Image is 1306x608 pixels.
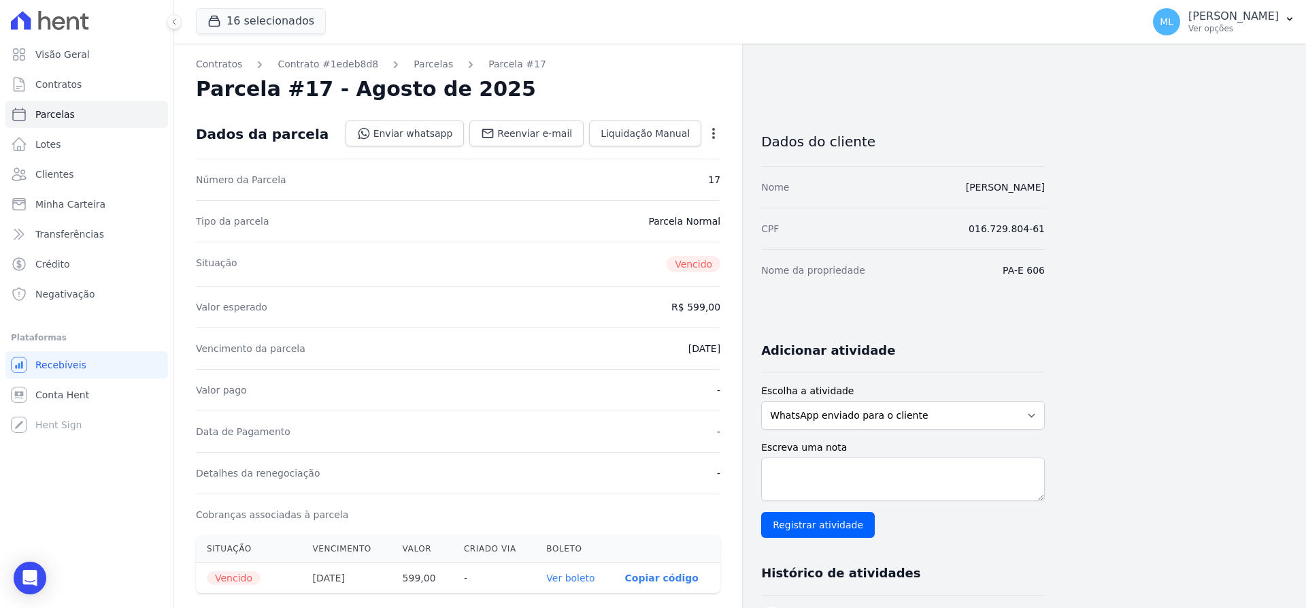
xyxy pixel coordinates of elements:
span: Conta Hent [35,388,89,402]
a: Contratos [5,71,168,98]
th: Boleto [535,535,614,563]
dd: - [717,383,720,397]
th: 599,00 [392,563,453,594]
span: Negativação [35,287,95,301]
a: Crédito [5,251,168,278]
span: Vencido [207,571,261,585]
a: Clientes [5,161,168,188]
dt: Valor esperado [196,300,267,314]
a: Recebíveis [5,351,168,379]
span: ML [1160,17,1173,27]
a: Transferências [5,221,168,248]
dt: Número da Parcela [196,173,286,187]
nav: Breadcrumb [196,57,720,71]
a: Enviar whatsapp [346,121,465,146]
div: Dados da parcela [196,126,329,142]
span: Crédito [35,257,70,271]
dt: Data de Pagamento [196,425,290,438]
a: Visão Geral [5,41,168,68]
a: Parcelas [5,101,168,128]
dt: Nome da propriedade [761,263,865,277]
a: Contrato #1edeb8d8 [278,57,378,71]
dd: [DATE] [688,342,720,355]
div: Open Intercom Messenger [14,562,46,594]
a: Contratos [196,57,242,71]
th: Criado via [453,535,535,563]
dt: Situação [196,256,237,272]
th: Vencimento [302,535,392,563]
dt: Detalhes da renegociação [196,466,320,480]
a: [PERSON_NAME] [966,182,1045,193]
a: Lotes [5,131,168,158]
h2: Parcela #17 - Agosto de 2025 [196,77,536,101]
span: Lotes [35,138,61,151]
dt: Cobranças associadas à parcela [196,508,348,522]
a: Parcela #17 [488,57,546,71]
span: Minha Carteira [35,197,105,211]
dt: Vencimento da parcela [196,342,305,355]
a: Ver boleto [546,573,595,583]
span: Recebíveis [35,358,86,372]
dd: PA-E 606 [1003,263,1045,277]
label: Escolha a atividade [761,384,1045,398]
span: Transferências [35,227,104,241]
button: 16 selecionados [196,8,326,34]
dt: Nome [761,180,789,194]
span: Liquidação Manual [601,127,690,140]
dt: Tipo da parcela [196,214,269,228]
input: Registrar atividade [761,512,875,538]
a: Parcelas [414,57,453,71]
span: Clientes [35,167,73,181]
a: Minha Carteira [5,191,168,218]
dd: 016.729.804-61 [969,222,1045,236]
button: ML [PERSON_NAME] Ver opções [1142,3,1306,41]
dt: CPF [761,222,779,236]
p: Ver opções [1188,23,1279,34]
p: [PERSON_NAME] [1188,10,1279,23]
h3: Dados do cliente [761,133,1045,150]
dd: 17 [708,173,720,187]
dd: R$ 599,00 [671,300,720,314]
th: - [453,563,535,594]
a: Liquidação Manual [589,121,701,146]
th: [DATE] [302,563,392,594]
span: Visão Geral [35,48,90,61]
th: Situação [196,535,302,563]
a: Reenviar e-mail [469,121,584,146]
dt: Valor pago [196,383,247,397]
dd: - [717,466,720,480]
span: Reenviar e-mail [497,127,572,140]
div: Plataformas [11,330,163,346]
span: Parcelas [35,108,75,121]
a: Conta Hent [5,381,168,409]
a: Negativação [5,281,168,308]
label: Escreva uma nota [761,441,1045,455]
h3: Histórico de atividades [761,565,920,581]
span: Vencido [667,256,720,272]
th: Valor [392,535,453,563]
dd: Parcela Normal [648,214,720,228]
h3: Adicionar atividade [761,342,895,359]
button: Copiar código [625,573,699,583]
span: Contratos [35,78,82,91]
dd: - [717,425,720,438]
